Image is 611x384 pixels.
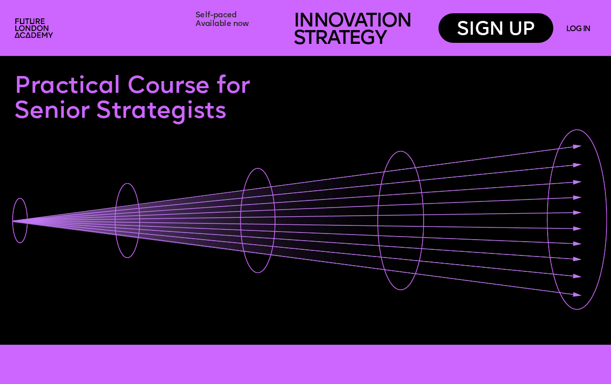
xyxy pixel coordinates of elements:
[566,25,590,33] a: LOG IN
[14,75,257,124] span: Practical Course for Senior Strategists
[11,15,58,43] img: upload-2f72e7a8-3806-41e8-b55b-d754ac055a4a.png
[195,20,249,28] span: Available now
[195,11,237,19] span: Self-paced
[294,11,411,31] span: INNOVATION
[294,29,386,48] span: STRATEGY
